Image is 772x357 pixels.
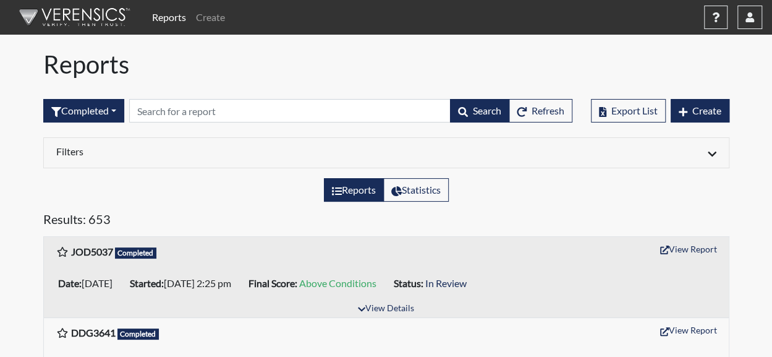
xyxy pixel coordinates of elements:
[117,329,159,340] span: Completed
[130,277,164,289] b: Started:
[115,247,157,259] span: Completed
[591,99,666,123] button: Export List
[43,212,729,231] h5: Results: 653
[56,145,377,157] h6: Filters
[129,99,451,123] input: Search by Registration ID, Interview Number, or Investigation Name.
[394,277,423,289] b: Status:
[43,99,124,123] button: Completed
[611,105,658,116] span: Export List
[509,99,572,123] button: Refresh
[248,277,297,289] b: Final Score:
[125,273,244,293] li: [DATE] 2:25 pm
[671,99,729,123] button: Create
[299,277,376,289] span: Above Conditions
[147,5,191,30] a: Reports
[53,273,125,293] li: [DATE]
[425,277,467,289] span: In Review
[324,178,384,202] label: View the list of reports
[473,105,501,116] span: Search
[352,301,420,317] button: View Details
[43,99,124,123] div: Filter by interview status
[383,178,449,202] label: View statistics about completed interviews
[191,5,230,30] a: Create
[47,145,726,160] div: Click to expand/collapse filters
[692,105,721,116] span: Create
[655,320,723,340] button: View Report
[655,239,723,259] button: View Report
[43,49,729,79] h1: Reports
[532,105,564,116] span: Refresh
[58,277,82,289] b: Date:
[450,99,509,123] button: Search
[71,246,113,257] b: JOD5037
[71,327,116,338] b: DDG3641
